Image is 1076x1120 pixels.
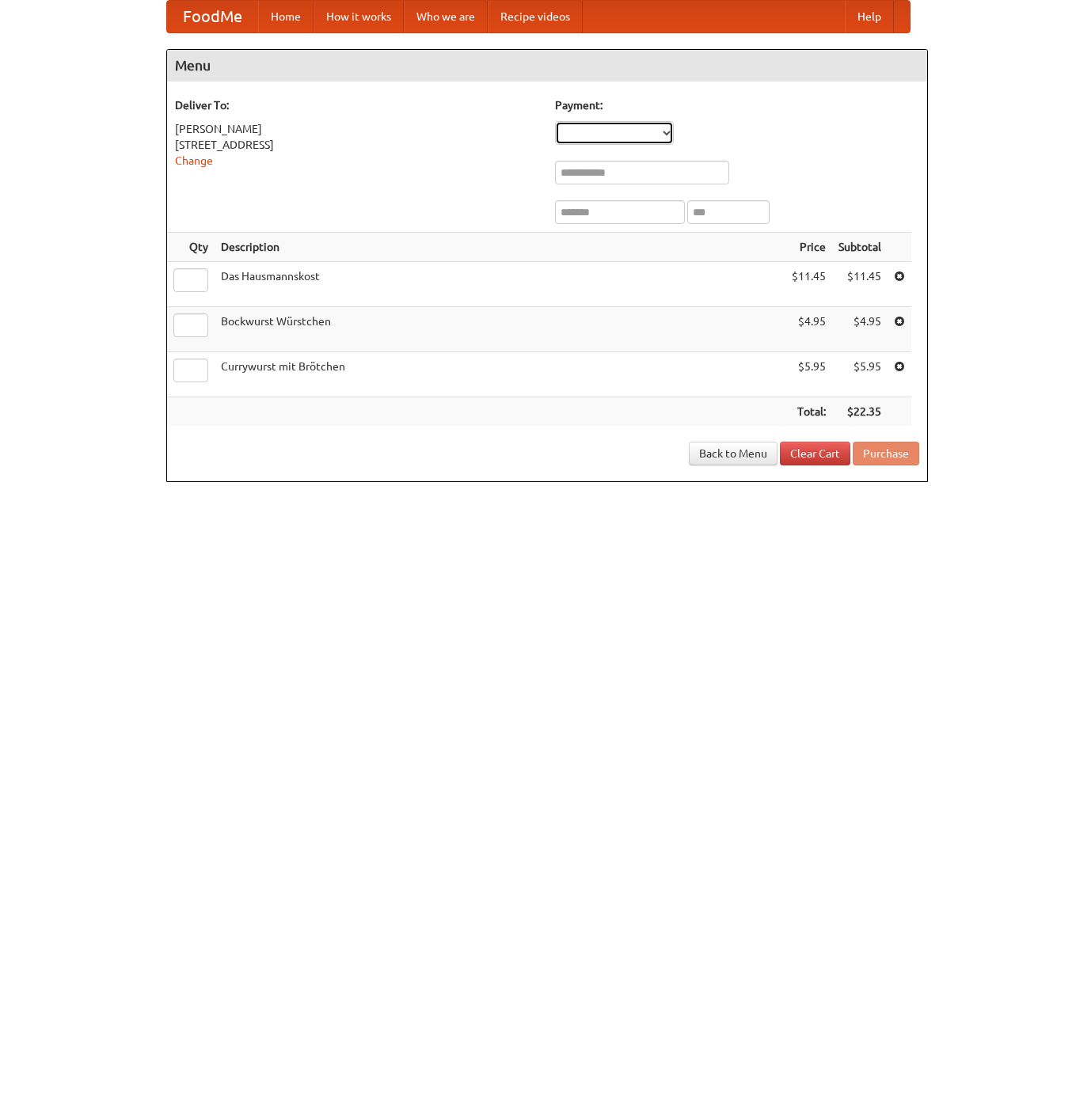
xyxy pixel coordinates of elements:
[314,1,404,32] a: How it works
[555,97,919,113] h5: Payment:
[785,307,832,352] td: $4.95
[404,1,488,32] a: Who we are
[258,1,314,32] a: Home
[832,352,888,397] td: $5.95
[167,50,927,82] h4: Menu
[488,1,583,32] a: Recipe videos
[832,262,888,307] td: $11.45
[785,352,832,397] td: $5.95
[175,97,539,113] h5: Deliver To:
[167,1,258,32] a: FoodMe
[689,442,778,465] a: Back to Menu
[785,262,832,307] td: $11.45
[780,442,850,465] a: Clear Cart
[167,233,215,262] th: Qty
[853,442,919,465] button: Purchase
[832,397,888,427] th: $22.35
[175,154,213,167] a: Change
[832,233,888,262] th: Subtotal
[175,137,539,153] div: [STREET_ADDRESS]
[215,233,785,262] th: Description
[785,233,832,262] th: Price
[832,307,888,352] td: $4.95
[215,262,785,307] td: Das Hausmannskost
[215,307,785,352] td: Bockwurst Würstchen
[845,1,894,32] a: Help
[175,121,539,137] div: [PERSON_NAME]
[215,352,785,397] td: Currywurst mit Brötchen
[785,397,832,427] th: Total:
